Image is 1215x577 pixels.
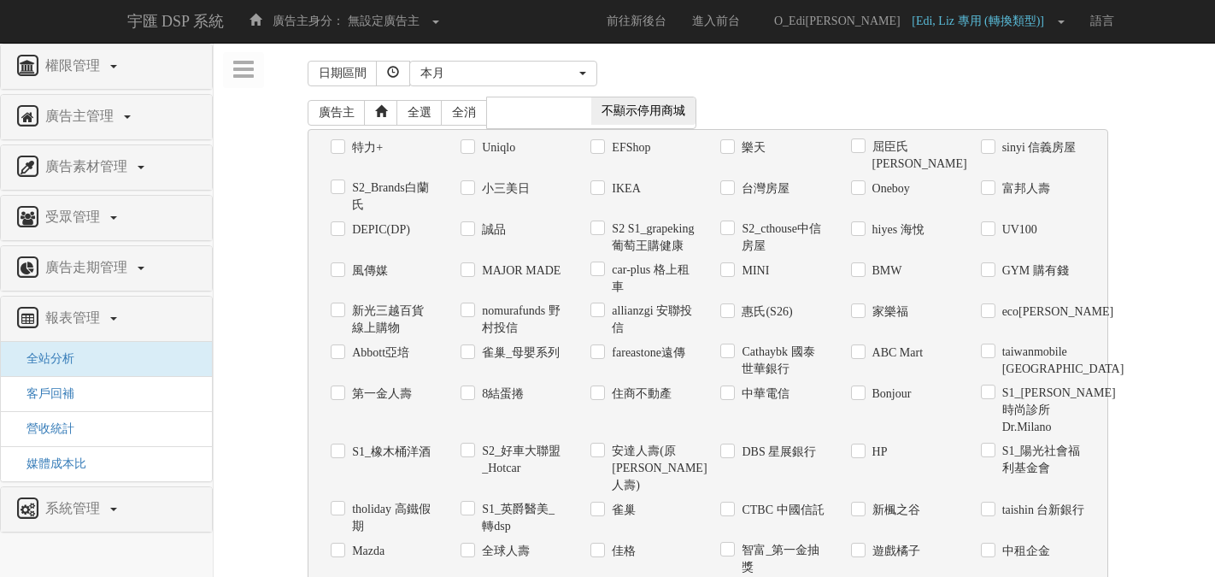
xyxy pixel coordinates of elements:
[868,386,912,403] label: Bonjour
[607,502,636,519] label: 雀巢
[478,180,530,197] label: 小三美日
[737,139,766,156] label: 樂天
[998,385,1085,436] label: S1_[PERSON_NAME]時尚診所Dr.Milano
[420,65,576,82] div: 本月
[348,303,435,337] label: 新光三越百貨線上購物
[14,255,199,282] a: 廣告走期管理
[868,221,924,238] label: hiyes 海悅
[41,58,109,73] span: 權限管理
[912,15,1053,27] span: [Edi, Liz 專用 (轉換類型)]
[998,262,1069,280] label: GYM 購有錢
[14,457,86,470] a: 媒體成本比
[998,443,1085,477] label: S1_陽光社會福利基金會
[998,344,1085,378] label: taiwanmobile [GEOGRAPHIC_DATA]
[14,154,199,181] a: 廣告素材管理
[41,260,136,274] span: 廣告走期管理
[14,305,199,333] a: 報表管理
[737,444,816,461] label: DBS 星展銀行
[478,262,561,280] label: MAJOR MADE
[41,159,136,174] span: 廣告素材管理
[607,443,695,494] label: 安達人壽(原[PERSON_NAME]人壽)
[409,61,597,86] button: 本月
[737,386,789,403] label: 中華電信
[478,344,560,362] label: 雀巢_母嬰系列
[348,501,435,535] label: tholiday 高鐵假期
[998,180,1050,197] label: 富邦人壽
[14,204,199,232] a: 受眾管理
[607,543,636,560] label: 佳格
[766,15,909,27] span: O_Edi[PERSON_NAME]
[868,180,910,197] label: Oneboy
[737,221,825,255] label: S2_cthouse中信房屋
[868,502,920,519] label: 新楓之谷
[396,100,443,126] a: 全選
[273,15,344,27] span: 廣告主身分：
[607,386,672,403] label: 住商不動產
[14,422,74,435] a: 營收統計
[607,180,640,197] label: IKEA
[478,303,565,337] label: nomurafunds 野村投信
[348,180,435,214] label: S2_Brands白蘭氏
[41,109,122,123] span: 廣告主管理
[737,262,769,280] label: MINI
[737,344,825,378] label: Cathaybk 國泰世華銀行
[478,501,565,535] label: S1_英爵醫美_轉dsp
[348,344,409,362] label: Abbott亞培
[348,15,420,27] span: 無設定廣告主
[998,502,1085,519] label: taishin 台新銀行
[441,100,487,126] a: 全消
[348,543,384,560] label: Mazda
[478,221,506,238] label: 誠品
[737,180,789,197] label: 台灣房屋
[14,103,199,131] a: 廣告主管理
[478,443,565,477] label: S2_好車大聯盟_Hotcar
[998,543,1050,560] label: 中租企金
[998,139,1077,156] label: sinyi 信義房屋
[14,53,199,80] a: 權限管理
[868,138,955,173] label: 屈臣氏[PERSON_NAME]
[478,386,524,403] label: 8結蛋捲
[41,310,109,325] span: 報表管理
[348,386,412,403] label: 第一金人壽
[41,209,109,224] span: 受眾管理
[868,444,888,461] label: HP
[737,303,792,321] label: 惠氏(S26)
[478,139,515,156] label: Uniqlo
[607,262,695,296] label: car-plus 格上租車
[41,501,109,515] span: 系統管理
[14,352,74,365] a: 全站分析
[348,221,410,238] label: DEPIC(DP)
[348,262,388,280] label: 風傳媒
[868,303,908,321] label: 家樂福
[478,543,530,560] label: 全球人壽
[737,542,825,576] label: 智富_第一金抽獎
[591,97,696,125] span: 不顯示停用商城
[607,221,695,255] label: S2 S1_grapeking葡萄王購健康
[348,444,431,461] label: S1_橡木桶洋酒
[998,221,1037,238] label: UV100
[737,502,824,519] label: CTBC 中國信託
[607,303,695,337] label: allianzgi 安聯投信
[868,262,902,280] label: BMW
[14,496,199,523] a: 系統管理
[868,543,920,560] label: 遊戲橘子
[868,344,924,362] label: ABC Mart
[607,139,650,156] label: EFShop
[14,387,74,400] a: 客戶回補
[998,303,1085,321] label: eco[PERSON_NAME]
[607,344,685,362] label: fareastone遠傳
[348,139,383,156] label: 特力+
